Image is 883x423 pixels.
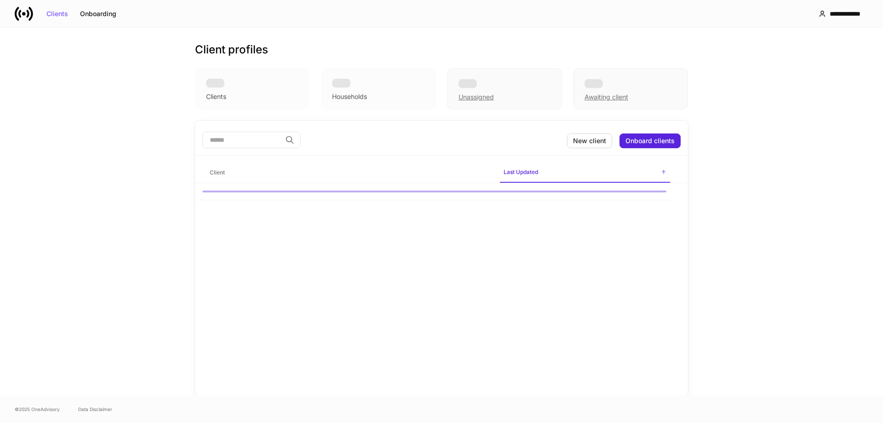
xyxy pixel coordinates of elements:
button: Onboarding [74,6,122,21]
button: New client [567,133,612,148]
div: Clients [206,92,226,101]
button: Clients [40,6,74,21]
span: © 2025 OneAdvisory [15,406,60,413]
div: Onboard clients [625,138,675,144]
h3: Client profiles [195,42,268,57]
a: Data Disclaimer [78,406,112,413]
div: Awaiting client [585,93,628,102]
h6: Last Updated [504,168,538,176]
div: Onboarding [80,11,116,17]
div: Households [332,92,367,101]
div: Clients [46,11,68,17]
h6: Client [210,168,225,177]
div: Unassigned [447,68,562,110]
button: Onboard clients [619,133,681,148]
span: Client [206,163,493,182]
div: Unassigned [459,93,494,102]
div: New client [573,138,606,144]
span: Last Updated [500,163,670,183]
div: Awaiting client [573,68,688,110]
